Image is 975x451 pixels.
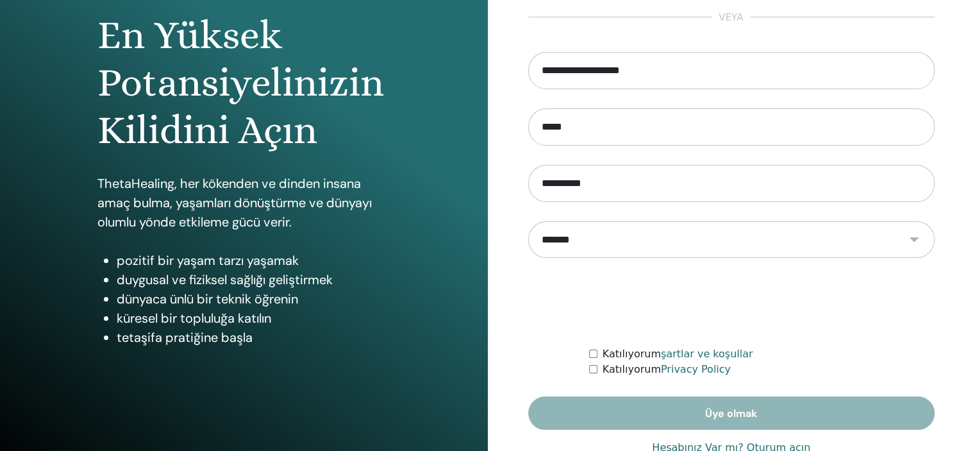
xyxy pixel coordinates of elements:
[117,270,390,289] li: duygusal ve fiziksel sağlığı geliştirmek
[661,348,753,360] a: şartlar ve koşullar
[117,251,390,270] li: pozitif bir yaşam tarzı yaşamak
[97,174,390,232] p: ThetaHealing, her kökenden ve dinden insana amaç bulma, yaşamları dönüştürme ve dünyayı olumlu yö...
[634,277,829,327] iframe: reCAPTCHA
[97,12,390,155] h1: En Yüksek Potansiyelinizin Kilidini Açın
[117,309,390,328] li: küresel bir topluluğa katılın
[661,363,731,375] a: Privacy Policy
[712,10,750,25] span: veya
[117,328,390,347] li: tetaşifa pratiğine başla
[603,346,753,362] label: Katılıyorum
[117,289,390,309] li: dünyaca ünlü bir teknik öğrenin
[603,362,731,377] label: Katılıyorum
